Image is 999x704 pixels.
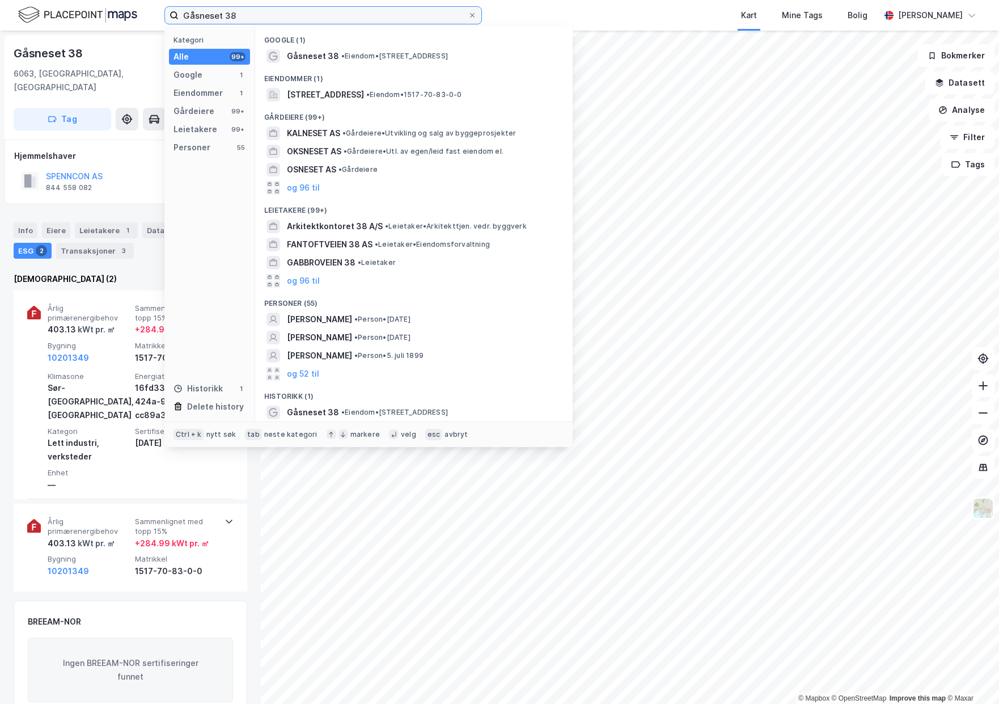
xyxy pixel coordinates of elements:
[36,245,47,256] div: 2
[338,165,378,174] span: Gårdeiere
[338,165,342,174] span: •
[287,220,383,233] span: Arkitektkontoret 38 A/S
[48,341,130,351] span: Bygning
[918,44,994,67] button: Bokmerker
[48,468,130,478] span: Enhet
[942,153,994,176] button: Tags
[344,147,503,156] span: Gårdeiere • Utl. av egen/leid fast eiendom el.
[14,272,247,286] div: [DEMOGRAPHIC_DATA] (2)
[14,149,247,163] div: Hjemmelshaver
[236,384,245,393] div: 1
[929,99,994,121] button: Analyse
[255,65,573,86] div: Eiendommer (1)
[445,430,468,439] div: avbryt
[255,104,573,124] div: Gårdeiere (99+)
[56,243,134,259] div: Transaksjoner
[342,129,346,137] span: •
[245,429,262,440] div: tab
[848,9,867,22] div: Bolig
[48,351,89,365] button: 10201349
[28,638,233,702] div: Ingen BREEAM-NOR sertifiseringer funnet
[350,430,380,439] div: markere
[173,123,217,136] div: Leietakere
[135,372,218,381] span: Energiattest
[135,554,218,564] span: Matrikkel
[14,108,111,130] button: Tag
[48,372,130,381] span: Klimasone
[287,313,352,326] span: [PERSON_NAME]
[741,9,757,22] div: Kart
[173,50,189,64] div: Alle
[135,517,218,537] span: Sammenlignet med topp 15%
[287,145,341,158] span: OKSNESET AS
[76,537,115,550] div: kWt pr. ㎡
[942,650,999,704] div: Kontrollprogram for chat
[135,303,218,323] span: Sammenlignet med topp 15%
[48,478,130,492] div: —
[401,430,416,439] div: velg
[287,163,336,176] span: OSNESET AS
[14,44,85,62] div: Gåsneset 38
[14,222,37,238] div: Info
[135,341,218,351] span: Matrikkel
[354,315,410,324] span: Person • [DATE]
[287,127,340,140] span: KALNESET AS
[341,408,448,417] span: Eiendom • [STREET_ADDRESS]
[173,36,250,44] div: Kategori
[28,615,81,629] div: BREEAM-NOR
[354,351,358,360] span: •
[942,650,999,704] iframe: Chat Widget
[173,68,202,82] div: Google
[236,70,245,79] div: 1
[230,125,245,134] div: 99+
[782,9,823,22] div: Mine Tags
[14,67,196,94] div: 6063, [GEOGRAPHIC_DATA], [GEOGRAPHIC_DATA]
[287,49,339,63] span: Gåsneset 38
[46,183,92,192] div: 844 558 082
[354,351,424,360] span: Person • 5. juli 1899
[236,143,245,152] div: 55
[118,245,129,256] div: 3
[366,90,462,99] span: Eiendom • 1517-70-83-0-0
[925,71,994,94] button: Datasett
[48,381,130,422] div: Sør-[GEOGRAPHIC_DATA], [GEOGRAPHIC_DATA]
[173,104,214,118] div: Gårdeiere
[48,436,130,463] div: Lett industri, verksteder
[375,240,378,248] span: •
[42,222,70,238] div: Eiere
[135,351,218,365] div: 1517-70-83-0-0
[173,382,223,395] div: Historikk
[354,315,358,323] span: •
[287,349,352,362] span: [PERSON_NAME]
[366,90,370,99] span: •
[179,7,468,24] input: Søk på adresse, matrikkel, gårdeiere, leietakere eller personer
[135,537,209,550] div: + 284.99 kWt pr. ㎡
[342,129,516,138] span: Gårdeiere • Utvikling og salg av byggeprosjekter
[48,303,130,323] span: Årlig primærenergibehov
[135,564,218,578] div: 1517-70-83-0-0
[230,107,245,116] div: 99+
[135,436,218,450] div: [DATE]
[341,52,448,61] span: Eiendom • [STREET_ADDRESS]
[255,197,573,217] div: Leietakere (99+)
[206,430,236,439] div: nytt søk
[287,367,319,381] button: og 52 til
[135,427,218,436] span: Sertifisert
[255,383,573,403] div: Historikk (1)
[940,126,994,149] button: Filter
[385,222,388,230] span: •
[187,400,244,414] div: Delete history
[48,564,89,578] button: 10201349
[898,9,963,22] div: [PERSON_NAME]
[48,554,130,564] span: Bygning
[18,5,137,25] img: logo.f888ab2527a4732fd821a326f86c7f29.svg
[287,88,364,102] span: [STREET_ADDRESS]
[122,225,133,236] div: 1
[264,430,318,439] div: neste kategori
[890,694,946,702] a: Improve this map
[173,141,210,154] div: Personer
[255,290,573,310] div: Personer (55)
[48,537,115,550] div: 403.13
[48,517,130,537] span: Årlig primærenergibehov
[142,222,185,238] div: Datasett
